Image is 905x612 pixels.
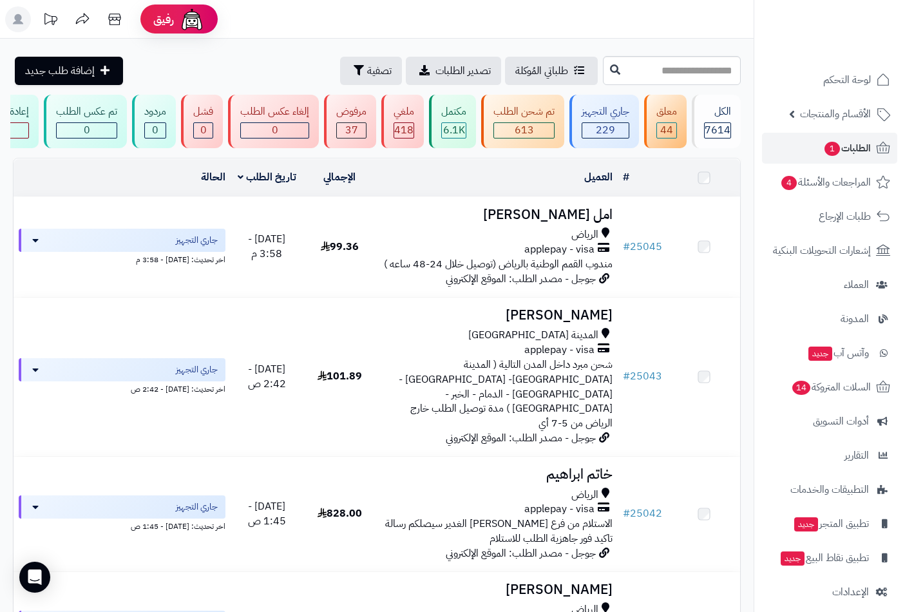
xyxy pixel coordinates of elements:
a: العملاء [762,269,897,300]
span: التطبيقات والخدمات [790,481,869,499]
span: تصدير الطلبات [435,63,491,79]
span: 99.36 [321,239,359,254]
span: 0 [272,122,278,138]
div: 37 [337,123,366,138]
span: applepay - visa [524,343,595,358]
a: جاري التجهيز 229 [567,95,642,148]
span: 0 [84,122,90,138]
span: applepay - visa [524,242,595,257]
button: تصفية [340,57,402,85]
span: 44 [660,122,673,138]
span: 229 [596,122,615,138]
div: تم عكس الطلب [56,104,117,119]
div: 0 [57,123,117,138]
span: 101.89 [318,368,362,384]
a: مكتمل 6.1K [426,95,479,148]
span: جديد [794,517,818,531]
a: المدونة [762,303,897,334]
a: وآتس آبجديد [762,338,897,368]
a: طلباتي المُوكلة [505,57,598,85]
div: الكل [704,104,731,119]
span: 0 [152,122,158,138]
span: جوجل - مصدر الطلب: الموقع الإلكتروني [446,430,596,446]
a: تطبيق نقاط البيعجديد [762,542,897,573]
h3: خاتم ابراهيم [381,467,613,482]
span: 0 [200,122,207,138]
div: Open Intercom Messenger [19,562,50,593]
span: # [623,368,630,384]
span: جاري التجهيز [176,501,218,513]
span: العملاء [844,276,869,294]
span: [DATE] - 1:45 ص [248,499,286,529]
h3: [PERSON_NAME] [381,582,613,597]
span: 7614 [705,122,730,138]
a: أدوات التسويق [762,406,897,437]
span: جوجل - مصدر الطلب: الموقع الإلكتروني [446,271,596,287]
div: 418 [394,123,414,138]
div: 44 [657,123,676,138]
span: طلباتي المُوكلة [515,63,568,79]
a: المراجعات والأسئلة4 [762,167,897,198]
span: 828.00 [318,506,362,521]
a: الطلبات1 [762,133,897,164]
a: إضافة طلب جديد [15,57,123,85]
span: المراجعات والأسئلة [780,173,871,191]
div: تم شحن الطلب [493,104,555,119]
span: applepay - visa [524,502,595,517]
div: جاري التجهيز [582,104,629,119]
span: الطلبات [823,139,871,157]
span: جديد [781,551,805,566]
span: تطبيق المتجر [793,515,869,533]
span: السلات المتروكة [791,378,871,396]
div: معلق [656,104,677,119]
span: جديد [808,347,832,361]
span: # [623,506,630,521]
a: فشل 0 [178,95,225,148]
span: طلبات الإرجاع [819,207,871,225]
div: اخر تحديث: [DATE] - 1:45 ص [19,519,225,532]
a: تم عكس الطلب 0 [41,95,129,148]
span: لوحة التحكم [823,71,871,89]
a: #25043 [623,368,662,384]
span: الرياض [571,488,598,502]
a: #25045 [623,239,662,254]
a: ملغي 418 [379,95,426,148]
span: المدونة [841,310,869,328]
a: #25042 [623,506,662,521]
span: إشعارات التحويلات البنكية [773,242,871,260]
span: شحن مبرد داخل المدن التالية ( المدينة [GEOGRAPHIC_DATA]- [GEOGRAPHIC_DATA] - [GEOGRAPHIC_DATA] - ... [399,357,613,431]
div: مردود [144,104,166,119]
span: رفيق [153,12,174,27]
div: فشل [193,104,213,119]
span: جاري التجهيز [176,234,218,247]
span: جوجل - مصدر الطلب: الموقع الإلكتروني [446,546,596,561]
a: تم شحن الطلب 613 [479,95,567,148]
div: 0 [194,123,213,138]
a: مردود 0 [129,95,178,148]
span: 4 [781,176,797,190]
div: اخر تحديث: [DATE] - 2:42 ص [19,381,225,395]
span: التقارير [844,446,869,464]
a: مرفوض 37 [321,95,379,148]
div: اخر تحديث: [DATE] - 3:58 م [19,252,225,265]
span: 1 [824,142,840,156]
a: الكل7614 [689,95,743,148]
a: تاريخ الطلب [238,169,296,185]
span: الإعدادات [832,583,869,601]
h3: امل [PERSON_NAME] [381,207,613,222]
div: 229 [582,123,629,138]
span: جاري التجهيز [176,363,218,376]
span: المدينة [GEOGRAPHIC_DATA] [468,328,598,343]
a: تطبيق المتجرجديد [762,508,897,539]
a: # [623,169,629,185]
div: ملغي [394,104,414,119]
a: إلغاء عكس الطلب 0 [225,95,321,148]
span: إضافة طلب جديد [25,63,95,79]
span: الأقسام والمنتجات [800,105,871,123]
span: # [623,239,630,254]
a: طلبات الإرجاع [762,201,897,232]
a: التقارير [762,440,897,471]
span: وآتس آب [807,344,869,362]
span: 37 [345,122,358,138]
span: 418 [394,122,414,138]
